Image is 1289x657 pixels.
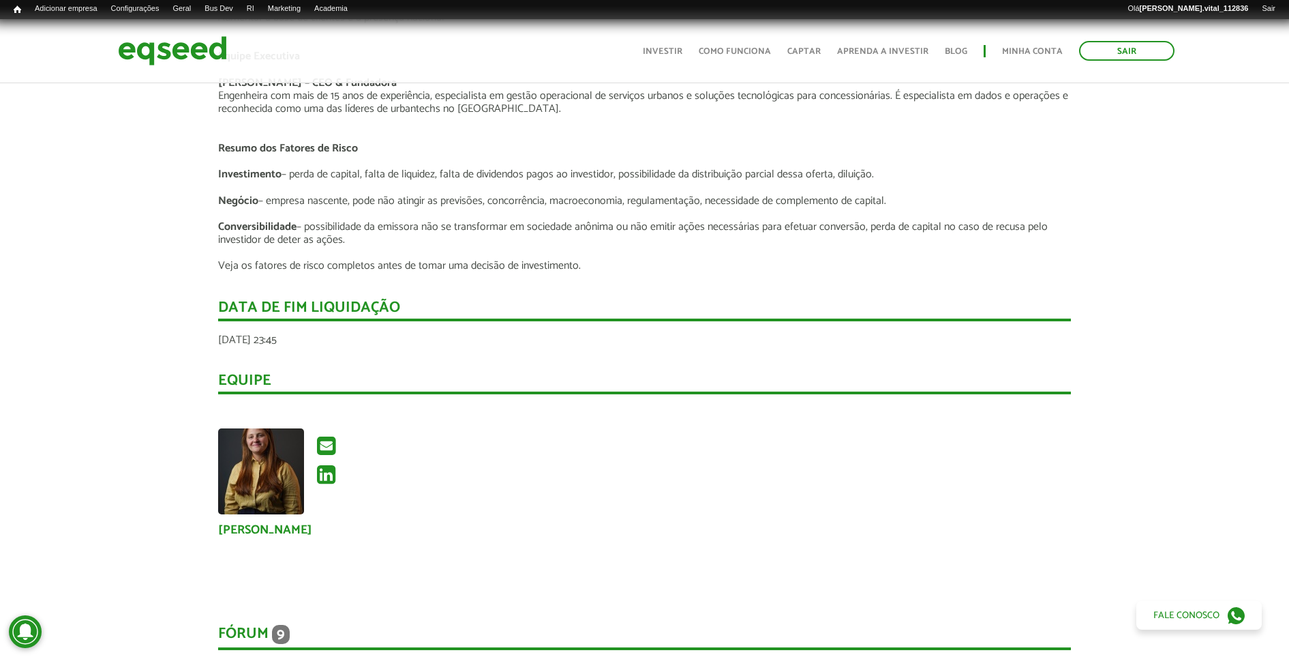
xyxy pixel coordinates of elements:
[272,625,290,644] span: 9
[218,76,1071,116] p: Engenheira com mais de 15 anos de experiência, especialista em gestão operacional de serviços urb...
[218,168,1071,194] p: – perda de capital, falta de liquidez, falta de dividendos pagos ao investidor, possibilidade da ...
[1079,41,1174,61] a: Sair
[240,3,261,14] a: RI
[218,192,258,210] strong: Negócio
[837,47,928,56] a: Aprenda a investir
[218,194,1071,220] p: – empresa nascente, pode não atingir as previsões, concorrência, macroeconomia, regulamentação, n...
[218,524,312,536] a: [PERSON_NAME]
[699,47,771,56] a: Como funciona
[1121,3,1255,14] a: Olá[PERSON_NAME].vital_112836
[218,331,277,349] span: [DATE] 23:45
[28,3,104,14] a: Adicionar empresa
[218,373,1071,394] div: Equipe
[218,300,1071,321] div: Data de fim liquidação
[1140,4,1249,12] strong: [PERSON_NAME].vital_112836
[307,3,354,14] a: Academia
[787,47,821,56] a: Captar
[218,625,1071,650] div: Fórum
[7,3,28,16] a: Início
[218,428,304,514] img: Foto de Daniela Freitas Ribeiro
[218,220,1071,246] p: – possibilidade da emissora não se transformar em sociedade anônima ou não emitir ações necessári...
[218,218,297,236] strong: Conversibilidade
[218,139,358,158] strong: Resumo dos Fatores de Risco
[1255,3,1282,14] a: Sair
[1002,47,1063,56] a: Minha conta
[218,259,1071,272] p: Veja os fatores de risco completos antes de tomar uma decisão de investimento.
[198,3,240,14] a: Bus Dev
[14,5,21,14] span: Início
[118,33,227,69] img: EqSeed
[643,47,682,56] a: Investir
[945,47,967,56] a: Blog
[261,3,307,14] a: Marketing
[166,3,198,14] a: Geral
[218,165,282,184] strong: Investimento
[218,428,304,514] a: Ver perfil do usuário.
[104,3,166,14] a: Configurações
[1136,601,1262,630] a: Fale conosco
